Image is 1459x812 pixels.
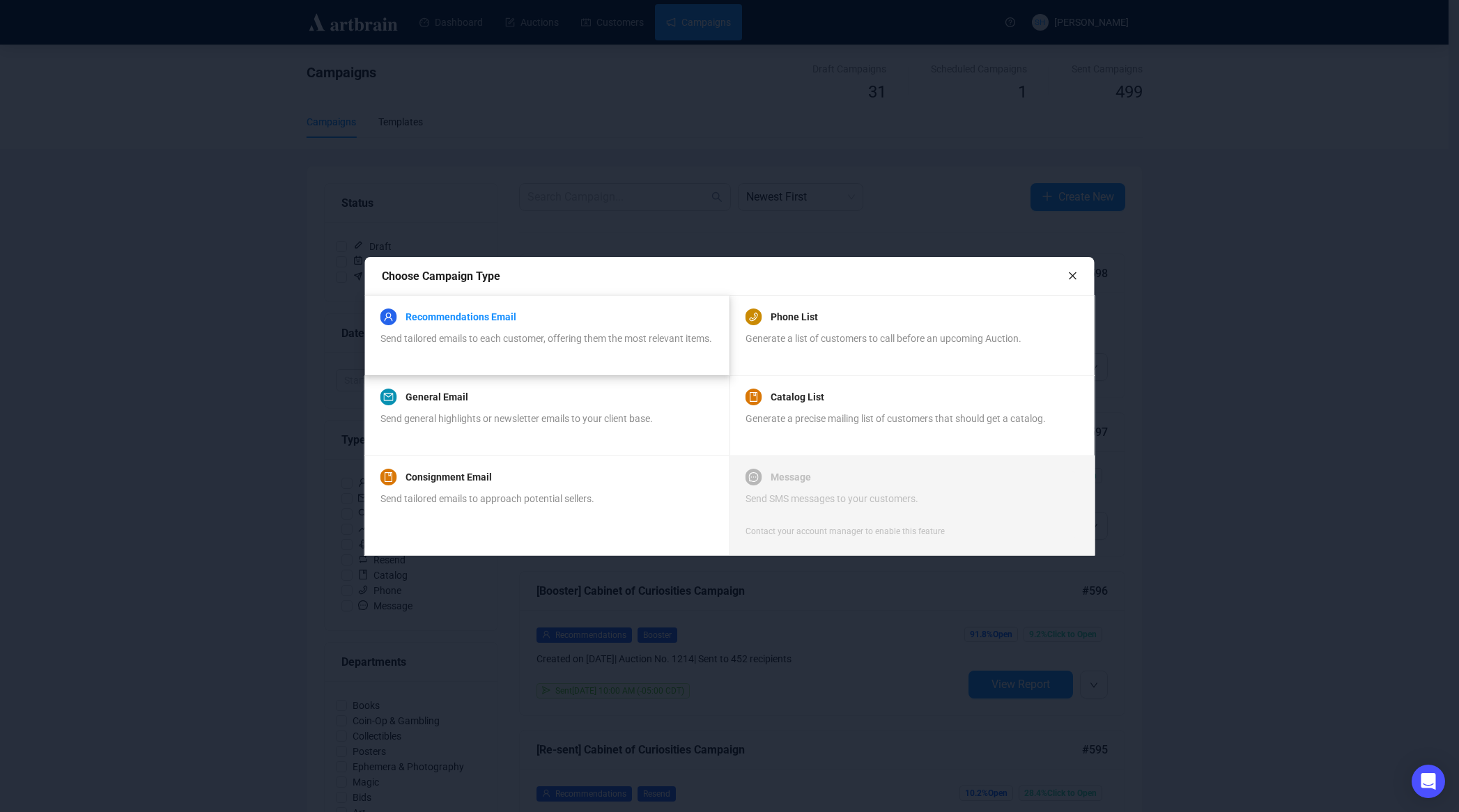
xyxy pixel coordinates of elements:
span: book [384,472,394,482]
a: Phone List [771,309,818,325]
div: Choose Campaign Type [382,267,1068,285]
span: phone [749,312,759,322]
span: Send SMS messages to your customers. [746,493,918,504]
a: Message [771,469,811,485]
a: Catalog List [771,389,824,405]
span: book [749,392,759,402]
a: General Email [406,389,468,405]
span: mail [384,392,394,402]
span: Send tailored emails to each customer, offering them the most relevant items. [380,333,712,344]
span: Generate a precise mailing list of customers that should get a catalog. [746,413,1046,424]
a: Consignment Email [406,469,492,485]
div: Open Intercom Messenger [1412,765,1445,798]
div: Contact your account manager to enable this feature [746,524,945,538]
span: user [384,312,394,322]
span: message [749,472,759,482]
a: Recommendations Email [406,309,516,325]
span: Send general highlights or newsletter emails to your client base. [380,413,653,424]
span: Generate a list of customers to call before an upcoming Auction. [746,333,1021,344]
span: Send tailored emails to approach potential sellers. [380,493,594,504]
span: close [1068,271,1078,281]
